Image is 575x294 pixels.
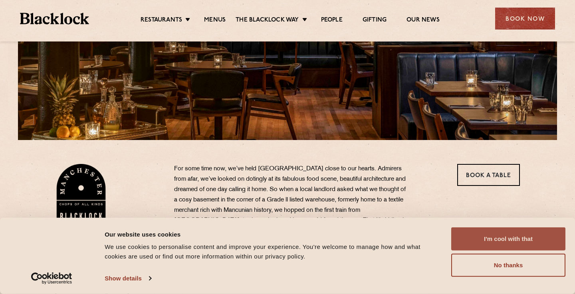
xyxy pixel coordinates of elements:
[236,16,299,25] a: The Blacklock Way
[105,272,151,284] a: Show details
[105,242,442,261] div: We use cookies to personalise content and improve your experience. You're welcome to manage how a...
[141,16,182,25] a: Restaurants
[363,16,387,25] a: Gifting
[20,13,89,24] img: BL_Textured_Logo-footer-cropped.svg
[495,8,555,30] div: Book Now
[204,16,226,25] a: Menus
[457,164,520,186] a: Book a Table
[105,229,442,239] div: Our website uses cookies
[451,254,565,277] button: No thanks
[55,164,107,224] img: BL_Manchester_Logo-bleed.png
[174,164,410,257] p: For some time now, we’ve held [GEOGRAPHIC_DATA] close to our hearts. Admirers from afar, we’ve lo...
[406,16,440,25] a: Our News
[321,16,343,25] a: People
[451,227,565,251] button: I'm cool with that
[17,272,87,284] a: Usercentrics Cookiebot - opens in a new window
